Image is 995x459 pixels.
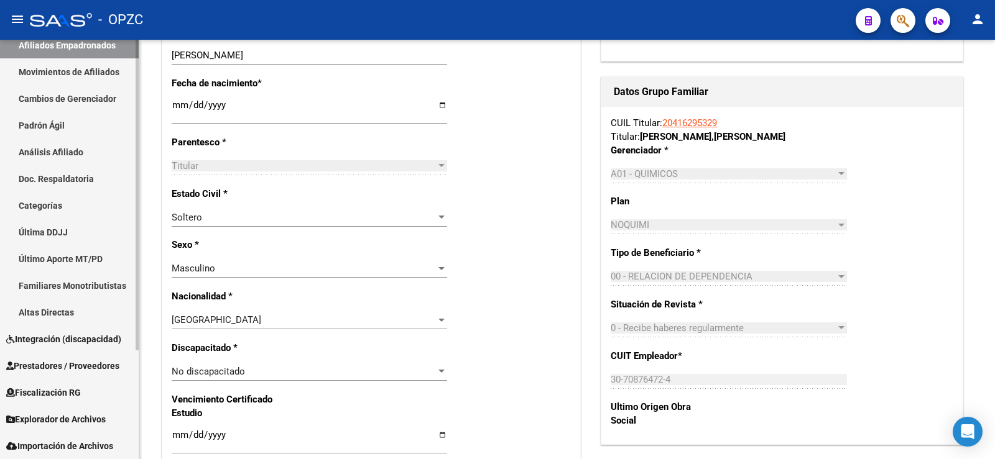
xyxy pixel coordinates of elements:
[172,263,215,274] span: Masculino
[172,76,292,90] p: Fecha de nacimiento
[6,386,81,399] span: Fiscalización RG
[6,359,119,373] span: Prestadores / Proveedores
[611,271,752,282] span: 00 - RELACION DE DEPENDENCIA
[172,135,292,149] p: Parentesco *
[98,6,143,34] span: - OPZC
[172,238,292,252] p: Sexo *
[970,12,985,27] mat-icon: person
[611,322,744,334] span: 0 - Recibe haberes regularmente
[614,82,950,102] h1: Datos Grupo Familiar
[611,194,713,208] p: Plan
[172,187,292,201] p: Estado Civil *
[172,160,198,171] span: Titular
[611,143,713,157] p: Gerenciador *
[172,366,245,377] span: No discapacitado
[611,400,713,427] p: Ultimo Origen Obra Social
[640,131,785,142] strong: [PERSON_NAME] [PERSON_NAME]
[172,393,292,420] p: Vencimiento Certificado Estudio
[611,219,649,230] span: NOQUIMI
[172,341,292,355] p: Discapacitado *
[611,168,678,180] span: A01 - QUIMICOS
[611,116,953,143] div: CUIL Titular: Titular:
[172,314,261,325] span: [GEOGRAPHIC_DATA]
[662,117,717,129] a: 20416295329
[611,298,713,311] p: Situación de Revista *
[6,439,113,453] span: Importación de Archivos
[953,417,983,447] div: Open Intercom Messenger
[6,412,106,426] span: Explorador de Archivos
[611,349,713,363] p: CUIT Empleador
[611,246,713,260] p: Tipo de Beneficiario *
[172,212,202,223] span: Soltero
[711,131,714,142] span: ,
[172,289,292,303] p: Nacionalidad *
[6,332,121,346] span: Integración (discapacidad)
[10,12,25,27] mat-icon: menu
